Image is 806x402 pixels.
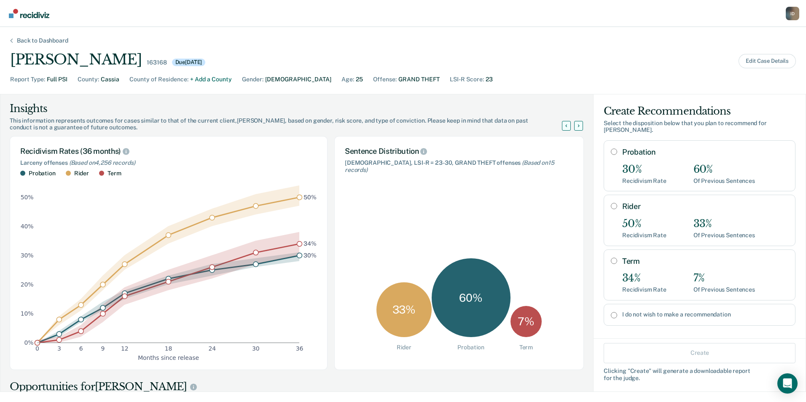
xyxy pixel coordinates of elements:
div: Report Type : [10,75,45,84]
div: 60 % [432,258,510,337]
span: (Based on 15 records ) [345,159,554,173]
text: 3 [57,345,61,352]
div: Due [DATE] [172,59,206,66]
div: Offense : [373,75,397,84]
div: Recidivism Rate [622,177,666,185]
div: County of Residence : [129,75,188,84]
div: 7 % [510,306,542,337]
div: 33% [693,218,755,230]
g: text [304,193,317,258]
div: Back to Dashboard [7,37,78,44]
text: 30% [21,252,34,258]
text: 9 [101,345,105,352]
text: 30% [304,252,317,258]
div: Select the disposition below that you plan to recommend for [PERSON_NAME] . [604,120,795,134]
label: Rider [622,202,788,211]
div: Term [519,344,533,351]
div: Cassia [101,75,119,84]
text: 30 [252,345,260,352]
text: 50% [21,193,34,200]
div: 30% [622,163,666,176]
div: Insights [10,102,572,115]
text: 40% [21,222,34,229]
div: Of Previous Sentences [693,286,755,293]
div: + Add a County [190,75,232,84]
div: 60% [693,163,755,176]
div: GRAND THEFT [398,75,440,84]
div: Larceny offenses [20,159,317,166]
label: Probation [622,147,788,157]
div: Sentence Distribution [345,147,573,156]
div: 50% [622,218,666,230]
div: Recidivism Rate [622,232,666,239]
div: Probation [457,344,484,351]
div: Create Recommendations [604,105,795,118]
div: Age : [341,75,354,84]
g: area [37,185,299,343]
div: 33 % [376,282,432,338]
div: Gender : [242,75,263,84]
div: [PERSON_NAME] [10,51,142,68]
div: [DEMOGRAPHIC_DATA] [265,75,331,84]
g: x-axis label [138,354,199,361]
text: 20% [21,281,34,287]
div: Open Intercom Messenger [777,373,798,394]
div: Rider [74,170,89,177]
text: 0 [35,345,39,352]
div: Clicking " Create " will generate a downloadable report for the judge. [604,367,795,381]
text: 18 [165,345,172,352]
div: Of Previous Sentences [693,232,755,239]
div: 7% [693,272,755,284]
div: Recidivism Rate [622,286,666,293]
text: 0% [24,339,34,346]
div: 163168 [147,59,167,66]
div: Recidivism Rates (36 months) [20,147,317,156]
div: I D [786,7,799,20]
div: [DEMOGRAPHIC_DATA], LSI-R = 23-30, GRAND THEFT offenses [345,159,573,174]
div: County : [78,75,99,84]
text: 10% [21,310,34,317]
label: Term [622,257,788,266]
label: I do not wish to make a recommendation [622,311,788,318]
div: Term [107,170,121,177]
text: 36 [296,345,304,352]
g: y-axis tick label [21,193,34,346]
button: Edit Case Details [739,54,796,68]
div: Of Previous Sentences [693,177,755,185]
img: Recidiviz [9,9,49,18]
text: 50% [304,193,317,200]
text: 24 [208,345,216,352]
div: Full PSI [47,75,67,84]
div: This information represents outcomes for cases similar to that of the current client, [PERSON_NAM... [10,117,572,131]
text: 12 [121,345,129,352]
div: Opportunities for [PERSON_NAME] [10,380,584,394]
div: LSI-R Score : [450,75,484,84]
button: Profile dropdown button [786,7,799,20]
text: 34% [304,240,317,247]
text: 6 [79,345,83,352]
div: Rider [397,344,411,351]
span: (Based on 4,256 records ) [69,159,135,166]
text: Months since release [138,354,199,361]
div: 34% [622,272,666,284]
g: x-axis tick label [35,345,303,352]
div: 25 [356,75,363,84]
div: Probation [29,170,56,177]
div: 23 [486,75,493,84]
button: Create [604,343,795,363]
